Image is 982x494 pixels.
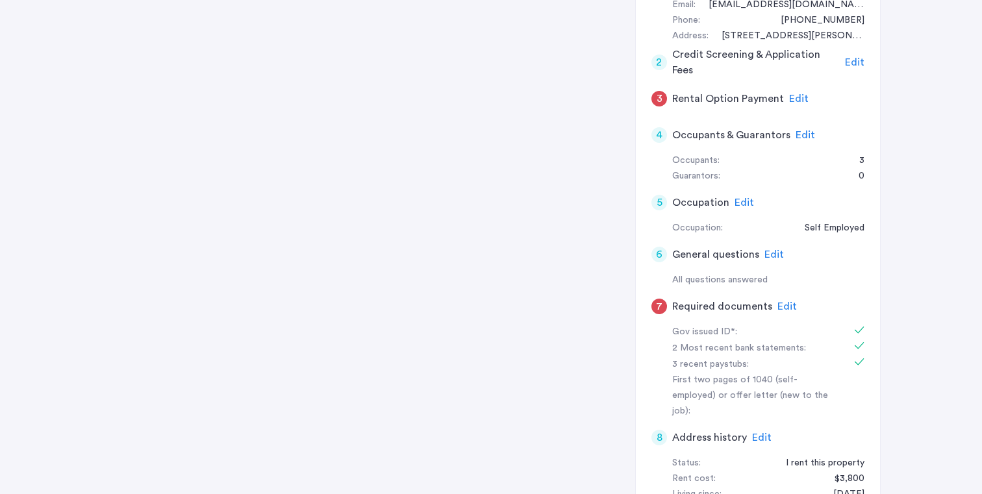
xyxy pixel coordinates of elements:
div: All questions answered [672,273,864,288]
div: 61 Troutman Street, #Apt 2B [709,29,864,44]
h5: Rental Option Payment [672,91,784,106]
h5: Occupation [672,195,729,210]
div: 3 [846,153,864,169]
div: Address: [672,29,709,44]
h5: Occupants & Guarantors [672,127,790,143]
div: Phone: [672,13,700,29]
div: 5 [651,195,667,210]
div: 7 [651,299,667,314]
span: Edit [796,130,815,140]
span: Edit [764,249,784,260]
div: Rent cost: [672,471,716,487]
div: 3 recent paystubs: [672,357,836,373]
h5: Address history [672,430,747,445]
div: Gov issued ID*: [672,325,836,340]
span: Edit [777,301,797,312]
div: 0 [846,169,864,184]
div: Guarantors: [672,169,720,184]
div: First two pages of 1040 (self-employed) or offer letter (new to the job): [672,373,836,419]
div: 2 Most recent bank statements: [672,341,836,356]
div: $3,800 [822,471,864,487]
span: Edit [735,197,754,208]
div: 3 [651,91,667,106]
h5: General questions [672,247,759,262]
div: Occupation: [672,221,723,236]
span: Edit [752,432,772,443]
div: +13122968608 [768,13,864,29]
div: 6 [651,247,667,262]
div: 4 [651,127,667,143]
h5: Credit Screening & Application Fees [672,47,840,78]
div: Status: [672,456,701,471]
span: Edit [845,57,864,68]
h5: Required documents [672,299,772,314]
div: Occupants: [672,153,720,169]
div: Self Employed [792,221,864,236]
div: 2 [651,55,667,70]
div: 8 [651,430,667,445]
div: I rent this property [773,456,864,471]
span: Edit [789,93,809,104]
